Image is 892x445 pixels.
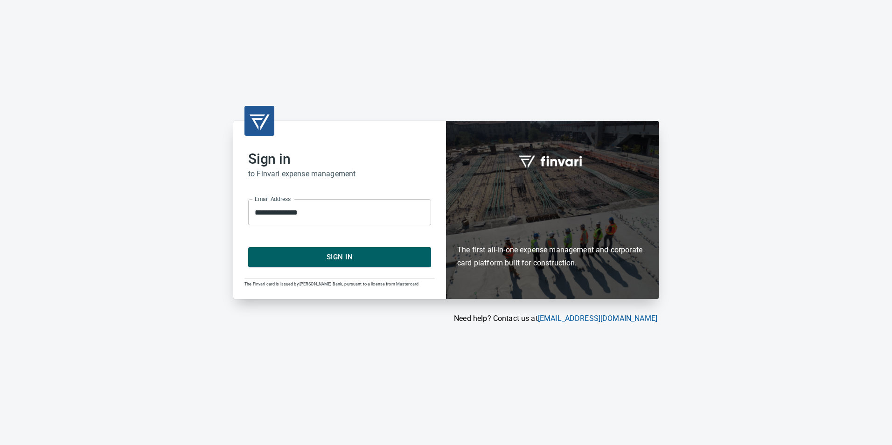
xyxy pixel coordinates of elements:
img: transparent_logo.png [248,110,271,132]
div: Finvari [446,121,659,299]
span: The Finvari card is issued by [PERSON_NAME] Bank, pursuant to a license from Mastercard [244,282,418,286]
img: fullword_logo_white.png [517,150,587,172]
h6: The first all-in-one expense management and corporate card platform built for construction. [457,189,648,270]
span: Sign In [258,251,421,263]
p: Need help? Contact us at [233,313,657,324]
a: [EMAIL_ADDRESS][DOMAIN_NAME] [538,314,657,323]
h6: to Finvari expense management [248,167,431,181]
h2: Sign in [248,151,431,167]
button: Sign In [248,247,431,267]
